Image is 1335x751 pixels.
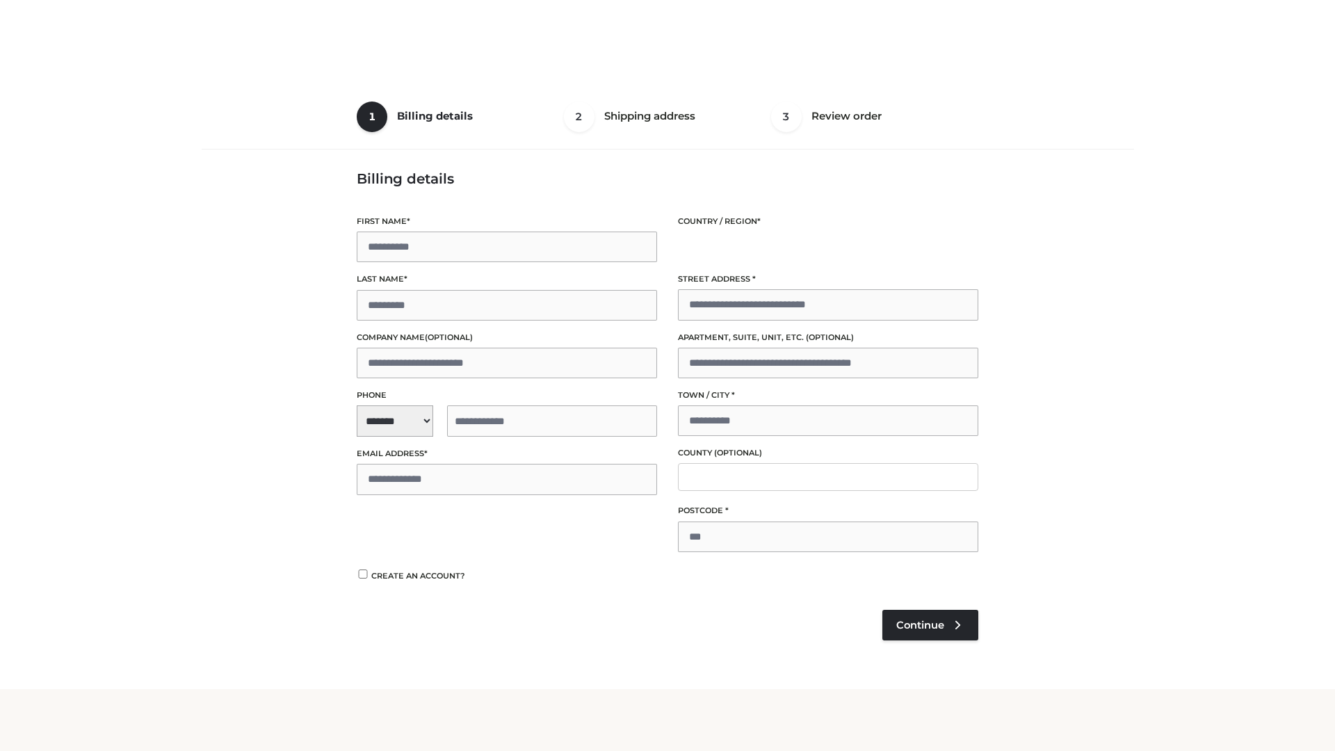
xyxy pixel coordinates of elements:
[678,446,978,460] label: County
[896,619,944,631] span: Continue
[357,273,657,286] label: Last name
[425,332,473,342] span: (optional)
[371,571,465,581] span: Create an account?
[357,447,657,460] label: Email address
[357,170,978,187] h3: Billing details
[357,215,657,228] label: First name
[806,332,854,342] span: (optional)
[678,331,978,344] label: Apartment, suite, unit, etc.
[357,389,657,402] label: Phone
[882,610,978,640] a: Continue
[714,448,762,458] span: (optional)
[357,331,657,344] label: Company name
[678,504,978,517] label: Postcode
[678,215,978,228] label: Country / Region
[678,273,978,286] label: Street address
[678,389,978,402] label: Town / City
[357,570,369,579] input: Create an account?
